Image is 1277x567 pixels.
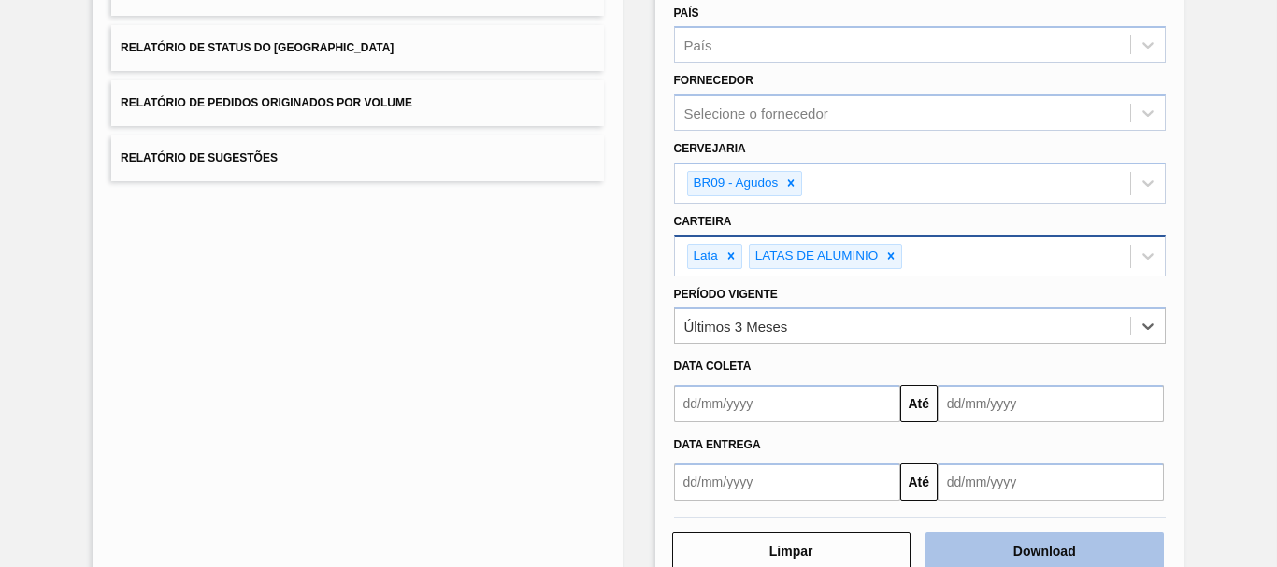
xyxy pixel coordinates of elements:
[684,37,712,53] div: País
[674,463,900,501] input: dd/mm/yyyy
[674,438,761,451] span: Data entrega
[688,245,721,268] div: Lata
[674,142,746,155] label: Cervejaria
[674,385,900,422] input: dd/mm/yyyy
[684,106,828,121] div: Selecione o fornecedor
[900,463,938,501] button: Até
[674,74,753,87] label: Fornecedor
[674,7,699,20] label: País
[938,463,1164,501] input: dd/mm/yyyy
[674,215,732,228] label: Carteira
[750,245,882,268] div: LATAS DE ALUMINIO
[674,360,752,373] span: Data coleta
[121,96,412,109] span: Relatório de Pedidos Originados por Volume
[938,385,1164,422] input: dd/mm/yyyy
[688,172,782,195] div: BR09 - Agudos
[111,25,603,71] button: Relatório de Status do [GEOGRAPHIC_DATA]
[121,41,394,54] span: Relatório de Status do [GEOGRAPHIC_DATA]
[111,135,603,181] button: Relatório de Sugestões
[121,151,278,164] span: Relatório de Sugestões
[684,319,788,334] div: Últimos 3 Meses
[900,385,938,422] button: Até
[111,80,603,126] button: Relatório de Pedidos Originados por Volume
[674,288,778,301] label: Período Vigente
